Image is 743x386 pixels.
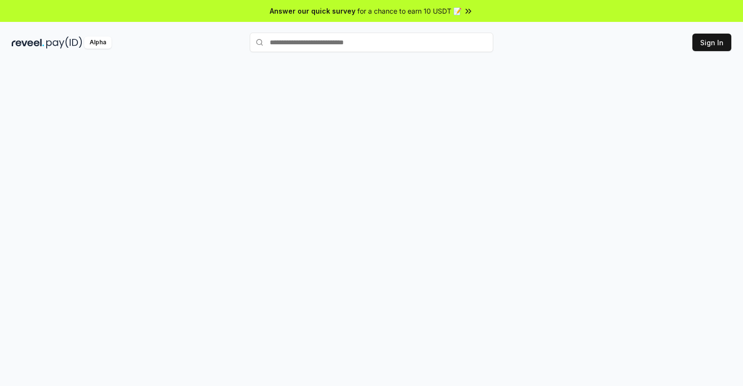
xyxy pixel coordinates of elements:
[357,6,462,16] span: for a chance to earn 10 USDT 📝
[12,37,44,49] img: reveel_dark
[84,37,111,49] div: Alpha
[46,37,82,49] img: pay_id
[270,6,355,16] span: Answer our quick survey
[692,34,731,51] button: Sign In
